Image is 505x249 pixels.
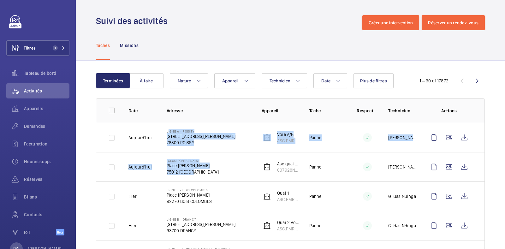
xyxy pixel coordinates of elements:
[222,78,239,83] span: Appareil
[388,164,416,170] p: [PERSON_NAME]
[357,108,378,114] p: Respect délai
[263,163,271,171] img: elevator.svg
[167,192,212,198] p: Place [PERSON_NAME]
[277,131,299,138] p: Voie A/B
[170,73,208,88] button: Nature
[388,108,416,114] p: Technicien
[53,45,58,50] span: 1
[128,134,152,141] p: Aujourd'hui
[96,42,110,49] p: Tâches
[120,42,139,49] p: Missions
[96,15,171,27] h1: Suivi des activités
[262,108,299,114] p: Appareil
[24,211,69,218] span: Contacts
[167,129,235,133] p: Ligne A - POISSY
[309,108,347,114] p: Tâche
[24,158,69,165] span: Heures supp.
[388,193,416,199] p: Gildas Ndinga
[6,40,69,56] button: Filtres1
[129,73,163,88] button: À faire
[24,194,69,200] span: Bilans
[309,222,322,229] p: Panne
[24,141,69,147] span: Facturation
[128,164,152,170] p: Aujourd'hui
[277,196,299,203] p: ASC.PMR 3521
[167,108,252,114] p: Adresse
[167,133,235,139] p: [STREET_ADDRESS][PERSON_NAME]
[96,73,130,88] button: Terminées
[388,134,416,141] p: [PERSON_NAME]
[24,88,69,94] span: Activités
[277,190,299,196] p: Quai 1
[167,221,235,228] p: [STREET_ADDRESS][PERSON_NAME]
[24,105,69,112] span: Appareils
[263,193,271,200] img: elevator.svg
[214,73,255,88] button: Appareil
[353,73,394,88] button: Plus de filtres
[24,229,56,235] span: IoT
[277,138,299,144] p: ASC.PMR 3054
[167,188,212,192] p: Ligne J - BOIS COLOMBES
[309,134,322,141] p: Panne
[24,123,69,129] span: Demandes
[24,176,69,182] span: Réserves
[167,217,235,221] p: LIGNE B - DRANCY
[128,222,137,229] p: Hier
[362,15,419,30] button: Créer une intervention
[426,108,472,114] p: Actions
[422,15,485,30] button: Réserver un rendez-vous
[277,226,299,232] p: ASC.PMR 2021
[262,73,307,88] button: Technicien
[360,78,387,83] span: Plus de filtres
[277,219,299,226] p: Quai 2 Voies 2B/1 ([GEOGRAPHIC_DATA])
[419,78,449,84] div: 1 – 30 of 17872
[167,139,235,146] p: 78300 POISSY
[263,134,271,141] img: elevator.svg
[277,161,299,167] p: Asc quai N RER D galerie technique
[24,70,69,76] span: Tableau de bord
[167,169,219,175] p: 75012 [GEOGRAPHIC_DATA]
[277,167,299,173] p: 007928N-M-3-80-0-21
[167,228,235,234] p: 93700 DRANCY
[128,108,157,114] p: Date
[167,159,219,163] p: [GEOGRAPHIC_DATA]
[178,78,191,83] span: Nature
[309,164,322,170] p: Panne
[24,45,36,51] span: Filtres
[313,73,347,88] button: Date
[128,193,137,199] p: Hier
[270,78,291,83] span: Technicien
[56,229,64,235] span: Beta
[388,222,416,229] p: Gildas Ndinga
[263,222,271,229] img: elevator.svg
[167,198,212,205] p: 92270 BOIS COLOMBES
[321,78,330,83] span: Date
[309,193,322,199] p: Panne
[167,163,219,169] p: Place [PERSON_NAME]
